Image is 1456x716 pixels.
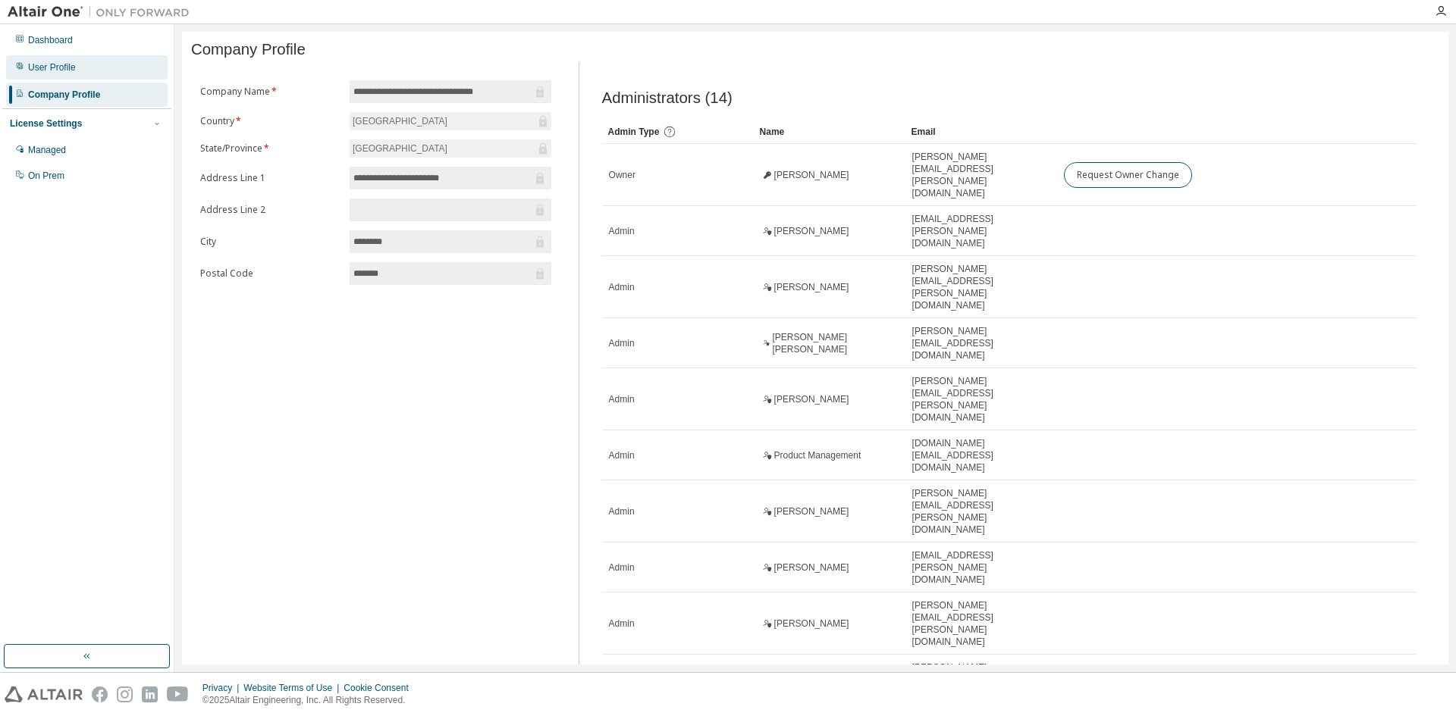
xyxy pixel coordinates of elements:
span: [PERSON_NAME] [774,225,849,237]
img: altair_logo.svg [5,686,83,702]
div: User Profile [28,61,76,73]
span: [PERSON_NAME] [774,281,849,293]
div: Cookie Consent [344,682,417,694]
div: [GEOGRAPHIC_DATA] [350,113,450,130]
div: Email [912,120,1051,144]
div: [GEOGRAPHIC_DATA] [350,139,551,158]
div: Managed [28,144,66,156]
img: Altair One [8,5,197,20]
label: Address Line 2 [200,204,340,216]
span: Admin [609,561,635,574]
span: Admin [609,618,635,630]
span: [PERSON_NAME][EMAIL_ADDRESS][PERSON_NAME][DOMAIN_NAME] [912,375,1050,424]
img: youtube.svg [167,686,189,702]
div: On Prem [28,170,64,182]
span: [PERSON_NAME] [774,393,849,405]
span: [PERSON_NAME][EMAIL_ADDRESS][PERSON_NAME][DOMAIN_NAME] [912,661,1050,710]
span: [PERSON_NAME] [774,505,849,517]
div: [GEOGRAPHIC_DATA] [350,140,450,157]
span: [DOMAIN_NAME][EMAIL_ADDRESS][DOMAIN_NAME] [912,437,1050,474]
label: Address Line 1 [200,172,340,184]
div: [GEOGRAPHIC_DATA] [350,112,551,130]
label: City [200,236,340,248]
div: Company Profile [28,89,100,101]
span: Admin [609,505,635,517]
div: Name [760,120,899,144]
span: Product Management [774,449,861,461]
span: Admin [609,225,635,237]
span: Admin [609,337,635,349]
span: [EMAIL_ADDRESS][PERSON_NAME][DOMAIN_NAME] [912,549,1050,586]
img: instagram.svg [117,686,133,702]
span: Admin [609,281,635,293]
span: Company Profile [191,41,306,58]
span: Owner [609,169,635,181]
label: Country [200,115,340,127]
img: facebook.svg [92,686,108,702]
span: Admin [609,393,635,405]
span: [PERSON_NAME] [PERSON_NAME] [772,331,898,355]
span: [PERSON_NAME] [774,561,849,574]
label: Company Name [200,86,340,98]
span: [PERSON_NAME][EMAIL_ADDRESS][DOMAIN_NAME] [912,325,1050,361]
label: Postal Code [200,267,340,280]
p: © 2025 Altair Engineering, Inc. All Rights Reserved. [202,694,418,707]
span: Admin [609,449,635,461]
div: Dashboard [28,34,73,46]
span: [EMAIL_ADDRESS][PERSON_NAME][DOMAIN_NAME] [912,213,1050,249]
span: [PERSON_NAME] [774,169,849,181]
span: [PERSON_NAME][EMAIL_ADDRESS][PERSON_NAME][DOMAIN_NAME] [912,487,1050,536]
span: [PERSON_NAME][EMAIL_ADDRESS][PERSON_NAME][DOMAIN_NAME] [912,263,1050,311]
img: linkedin.svg [142,686,158,702]
span: [PERSON_NAME][EMAIL_ADDRESS][PERSON_NAME][DOMAIN_NAME] [912,599,1050,648]
div: Website Terms of Use [243,682,344,694]
div: License Settings [10,117,82,130]
button: Request Owner Change [1064,162,1192,188]
span: [PERSON_NAME][EMAIL_ADDRESS][PERSON_NAME][DOMAIN_NAME] [912,151,1050,199]
span: [PERSON_NAME] [774,618,849,630]
label: State/Province [200,142,340,155]
span: Administrators (14) [602,89,733,107]
div: Privacy [202,682,243,694]
span: Admin Type [608,127,660,137]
